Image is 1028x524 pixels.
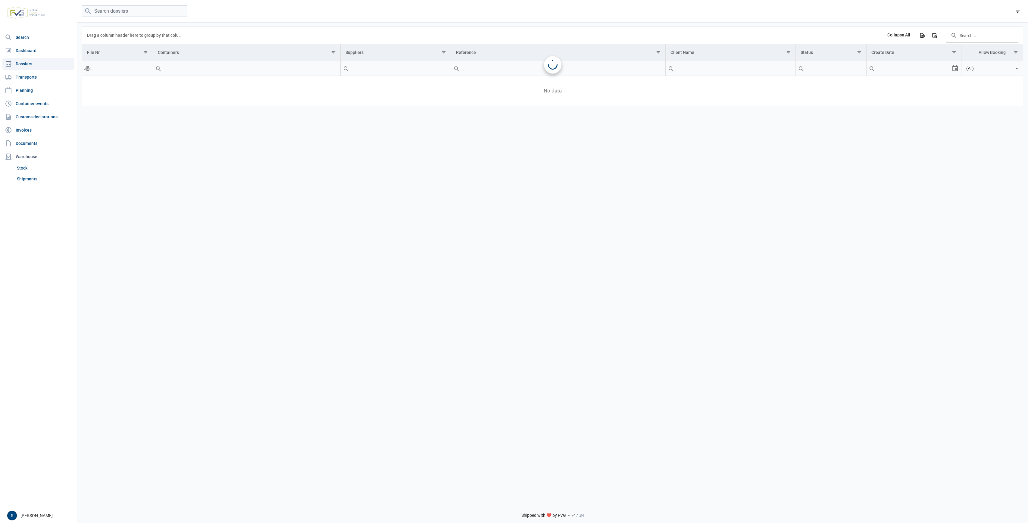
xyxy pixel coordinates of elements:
[951,61,959,76] div: Select
[867,44,961,61] td: Column Create Date
[666,61,676,76] div: Search box
[87,30,184,40] div: Drag a column header here to group by that column
[2,151,74,163] div: Warehouse
[572,513,584,518] span: v1.1.34
[7,511,17,520] button: S
[2,71,74,83] a: Transports
[153,61,164,76] div: Search box
[82,5,187,17] input: Search dossiers
[2,31,74,43] a: Search
[451,44,666,61] td: Column Reference
[2,58,74,70] a: Dossiers
[867,61,951,76] input: Filter cell
[796,61,807,76] div: Search box
[14,173,74,184] a: Shipments
[1014,50,1018,55] span: Show filter options for column 'Allow Booking'
[456,50,476,55] div: Reference
[14,163,74,173] a: Stock
[887,33,910,38] div: Collapse All
[341,61,352,76] div: Search box
[2,111,74,123] a: Customs declarations
[670,50,694,55] div: Client Name
[153,61,340,76] input: Filter cell
[867,61,877,76] div: Search box
[153,44,340,61] td: Column Containers
[979,50,1006,55] div: Allow Booking
[795,44,867,61] td: Column Status
[548,60,558,70] div: Loading...
[341,44,451,61] td: Column Suppliers
[666,44,795,61] td: Column Client Name
[2,98,74,110] a: Container events
[7,511,73,520] div: [PERSON_NAME]
[786,50,791,55] span: Show filter options for column 'Client Name'
[2,84,74,96] a: Planning
[451,61,666,76] td: Filter cell
[568,513,570,518] span: -
[2,124,74,136] a: Invoices
[666,61,795,76] input: Filter cell
[82,44,153,61] td: Column File Nr
[961,61,1023,76] td: Filter cell
[871,50,894,55] div: Create Date
[345,50,364,55] div: Suppliers
[87,27,1018,44] div: Data grid toolbar
[2,137,74,149] a: Documents
[952,50,956,55] span: Show filter options for column 'Create Date'
[143,50,148,55] span: Show filter options for column 'File Nr'
[5,5,48,21] img: FVG - Global freight forwarding
[521,513,566,518] span: Shipped with ❤️ by FVG
[331,50,336,55] span: Show filter options for column 'Containers'
[961,61,1013,76] input: Filter cell
[442,50,446,55] span: Show filter options for column 'Suppliers'
[2,45,74,57] a: Dashboard
[867,61,961,76] td: Filter cell
[946,28,1018,42] input: Search in the data grid
[796,61,867,76] input: Filter cell
[82,61,93,76] div: Search box
[158,50,179,55] div: Containers
[961,44,1023,61] td: Column Allow Booking
[917,30,927,41] div: Export all data to Excel
[1012,6,1023,17] div: filter
[1013,61,1020,76] div: Select
[451,61,462,76] div: Search box
[82,88,1023,94] span: No data
[341,61,451,76] input: Filter cell
[929,30,940,41] div: Column Chooser
[795,61,867,76] td: Filter cell
[857,50,861,55] span: Show filter options for column 'Status'
[801,50,813,55] div: Status
[87,50,100,55] div: File Nr
[82,61,153,76] input: Filter cell
[656,50,661,55] span: Show filter options for column 'Reference'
